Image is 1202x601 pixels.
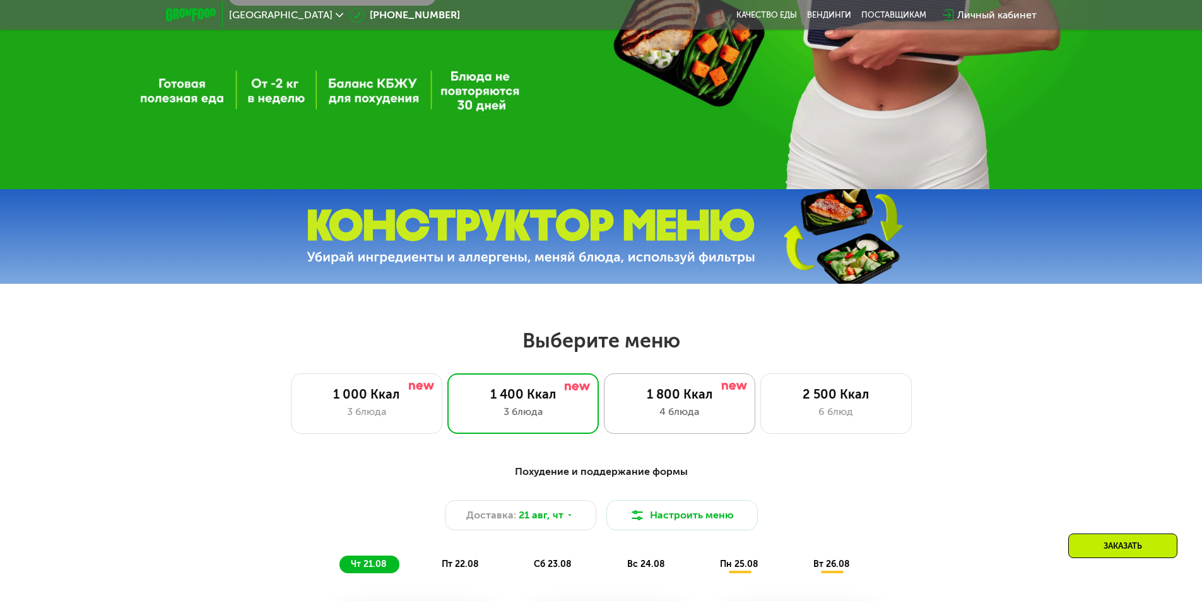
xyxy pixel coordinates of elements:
[720,559,758,569] span: пн 25.08
[40,328,1162,353] h2: Выберите меню
[442,559,479,569] span: пт 22.08
[228,464,975,480] div: Похудение и поддержание формы
[519,508,563,523] span: 21 авг, чт
[617,404,742,419] div: 4 блюда
[606,500,758,530] button: Настроить меню
[774,404,899,419] div: 6 блюд
[774,387,899,402] div: 2 500 Ккал
[461,387,586,402] div: 1 400 Ккал
[627,559,665,569] span: вс 24.08
[351,559,387,569] span: чт 21.08
[461,404,586,419] div: 3 блюда
[861,10,926,20] div: поставщикам
[617,387,742,402] div: 1 800 Ккал
[807,10,851,20] a: Вендинги
[350,8,460,23] a: [PHONE_NUMBER]
[229,10,333,20] span: [GEOGRAPHIC_DATA]
[1068,534,1177,558] div: Заказать
[813,559,850,569] span: вт 26.08
[736,10,797,20] a: Качество еды
[304,387,429,402] div: 1 000 Ккал
[304,404,429,419] div: 3 блюда
[534,559,572,569] span: сб 23.08
[466,508,516,523] span: Доставка:
[957,8,1037,23] div: Личный кабинет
